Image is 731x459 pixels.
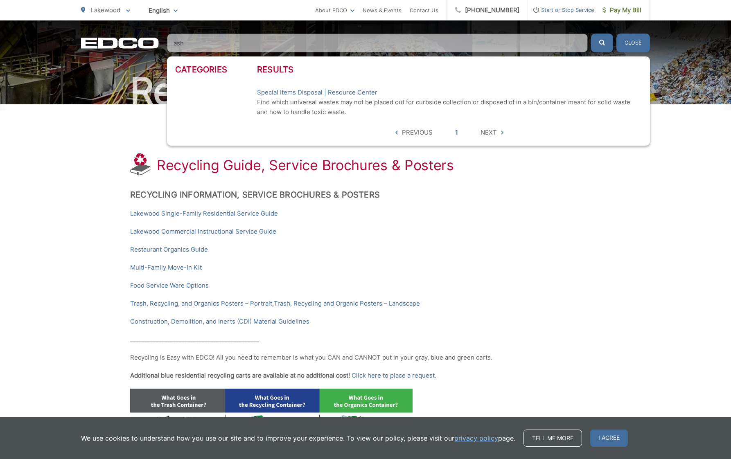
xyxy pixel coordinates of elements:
[157,157,454,173] h1: Recycling Guide, Service Brochures & Posters
[315,5,354,15] a: About EDCO
[130,190,601,200] h2: Recycling Information, Service Brochures & Posters
[410,5,438,15] a: Contact Us
[481,128,497,137] span: Next
[130,353,601,362] p: Recycling is Easy with EDCO! All you need to remember is what you CAN and CANNOT put in your gray...
[402,128,433,137] span: Previous
[130,299,601,308] p: ,
[352,371,436,380] a: Click here to place a request.
[257,88,377,97] a: Special Items Disposal | Resource Center
[590,430,628,447] span: I agree
[130,371,350,379] strong: Additional blue residential recycling carts are available at no additional cost!
[130,245,208,254] a: Restaurant Organics Guide
[591,34,613,52] button: Submit the search query.
[81,37,159,49] a: EDCD logo. Return to the homepage.
[257,97,642,117] p: Find which universal wastes may not be placed out for curbside collection or disposed of in a bin...
[167,34,588,52] input: Search
[454,433,498,443] a: privacy policy
[81,433,515,443] p: We use cookies to understand how you use our site and to improve your experience. To view our pol...
[274,299,420,308] a: Trash, Recycling and Organic Posters – Landscape
[130,209,278,218] a: Lakewood Single-Family Residential Service Guide
[81,71,650,112] h2: Resource Center
[130,281,209,290] a: Food Service Ware Options
[130,317,309,326] a: Construction, Demolition, and Inerts (CDI) Material Guidelines
[130,263,202,272] a: Multi-Family Move-In Kit
[91,6,120,14] span: Lakewood
[257,65,642,74] h3: Results
[175,65,257,74] h3: Categories
[616,34,650,52] button: Close
[130,227,276,236] a: Lakewood Commercial Instructional Service Guide
[130,299,272,308] a: Trash, Recycling, and Organics Posters – Portrait
[363,5,402,15] a: News & Events
[523,430,582,447] a: Tell me more
[602,5,641,15] span: Pay My Bill
[455,128,458,137] a: 1
[142,3,184,18] span: English
[130,335,601,344] p: _____________________________________________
